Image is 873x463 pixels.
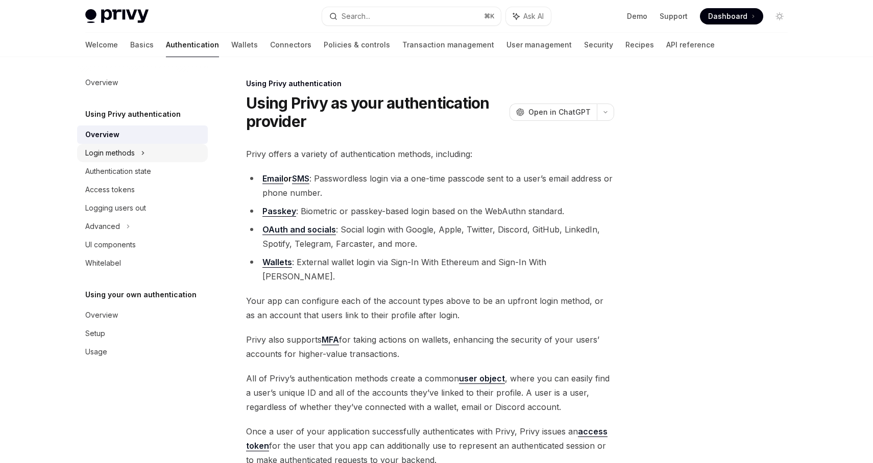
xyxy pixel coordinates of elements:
[771,8,788,24] button: Toggle dark mode
[85,309,118,321] div: Overview
[523,11,544,21] span: Ask AI
[342,10,370,22] div: Search...
[627,11,647,21] a: Demo
[402,33,494,57] a: Transaction management
[246,332,614,361] span: Privy also supports for taking actions on wallets, enhancing the security of your users’ accounts...
[85,147,135,159] div: Login methods
[246,79,614,89] div: Using Privy authentication
[246,294,614,322] span: Your app can configure each of the account types above to be an upfront login method, or as an ac...
[459,373,505,384] a: user object
[484,12,495,20] span: ⌘ K
[166,33,219,57] a: Authentication
[85,76,118,89] div: Overview
[506,33,572,57] a: User management
[85,220,120,233] div: Advanced
[85,128,119,141] div: Overview
[85,9,149,23] img: light logo
[528,107,591,117] span: Open in ChatGPT
[85,108,181,120] h5: Using Privy authentication
[324,33,390,57] a: Policies & controls
[246,371,614,414] span: All of Privy’s authentication methods create a common , where you can easily find a user’s unique...
[246,204,614,218] li: : Biometric or passkey-based login based on the WebAuthn standard.
[625,33,654,57] a: Recipes
[270,33,311,57] a: Connectors
[85,289,197,301] h5: Using your own authentication
[77,125,208,144] a: Overview
[77,236,208,254] a: UI components
[77,73,208,92] a: Overview
[292,173,309,184] a: SMS
[77,181,208,199] a: Access tokens
[85,165,151,177] div: Authentication state
[246,255,614,284] li: : External wallet login via Sign-In With Ethereum and Sign-In With [PERSON_NAME].
[700,8,763,24] a: Dashboard
[510,104,597,121] button: Open in ChatGPT
[85,33,118,57] a: Welcome
[77,199,208,217] a: Logging users out
[262,206,296,217] a: Passkey
[262,224,336,235] a: OAuth and socials
[85,202,146,214] div: Logging users out
[322,335,339,345] a: MFA
[246,94,505,131] h1: Using Privy as your authentication provider
[262,173,309,184] strong: or
[246,147,614,161] span: Privy offers a variety of authentication methods, including:
[231,33,258,57] a: Wallets
[85,184,135,196] div: Access tokens
[77,306,208,324] a: Overview
[77,254,208,272] a: Whitelabel
[246,222,614,251] li: : Social login with Google, Apple, Twitter, Discord, GitHub, LinkedIn, Spotify, Telegram, Farcast...
[85,327,105,340] div: Setup
[322,7,501,25] button: Search...⌘K
[262,173,283,184] a: Email
[77,343,208,361] a: Usage
[77,162,208,181] a: Authentication state
[85,239,136,251] div: UI components
[660,11,688,21] a: Support
[708,11,747,21] span: Dashboard
[85,257,121,269] div: Whitelabel
[262,257,292,268] a: Wallets
[85,346,107,358] div: Usage
[666,33,715,57] a: API reference
[77,324,208,343] a: Setup
[130,33,154,57] a: Basics
[246,171,614,200] li: : Passwordless login via a one-time passcode sent to a user’s email address or phone number.
[584,33,613,57] a: Security
[506,7,551,25] button: Ask AI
